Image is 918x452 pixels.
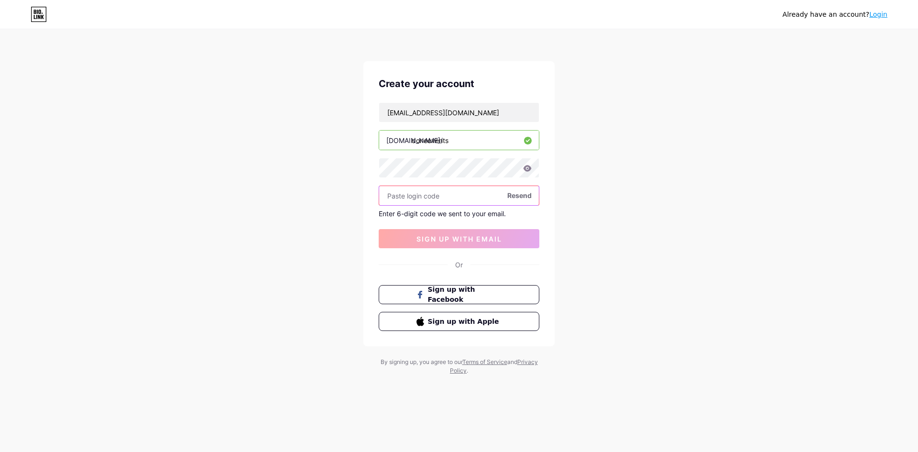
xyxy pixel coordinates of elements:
[507,190,532,200] span: Resend
[416,235,502,243] span: sign up with email
[379,131,539,150] input: username
[379,229,539,248] button: sign up with email
[869,11,887,18] a: Login
[379,312,539,331] button: Sign up with Apple
[379,209,539,218] div: Enter 6-digit code we sent to your email.
[462,358,507,365] a: Terms of Service
[379,186,539,205] input: Paste login code
[428,285,502,305] span: Sign up with Facebook
[378,358,540,375] div: By signing up, you agree to our and .
[428,317,502,327] span: Sign up with Apple
[783,10,887,20] div: Already have an account?
[379,103,539,122] input: Email
[379,77,539,91] div: Create your account
[455,260,463,270] div: Or
[379,285,539,304] button: Sign up with Facebook
[386,135,443,145] div: [DOMAIN_NAME]/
